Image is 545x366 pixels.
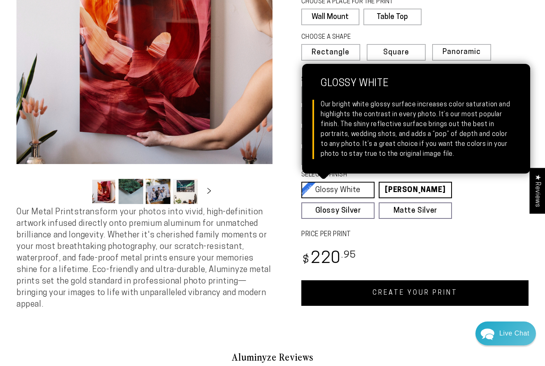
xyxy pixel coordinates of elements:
span: Our Metal Prints transform your photos into vivid, high-definition artwork infused directly onto ... [16,208,271,309]
span: Square [383,49,409,56]
bdi: 220 [301,251,356,267]
div: Click to open Judge.me floating reviews tab [529,168,545,213]
label: 24x36 [301,148,345,165]
span: Rectangle [312,49,349,56]
label: PRICE PER PRINT [301,230,529,239]
legend: SELECT A SIZE [301,75,434,84]
span: $ [303,255,310,266]
h2: Aluminyze Reviews [32,350,513,364]
button: Slide left [71,183,89,201]
button: Slide right [200,183,218,201]
div: Contact Us Directly [499,321,529,345]
label: Wall Mount [301,9,359,25]
div: Chat widget toggle [475,321,536,345]
label: Table Top [363,9,422,25]
a: CREATE YOUR PRINT [301,280,529,306]
div: Our bright white glossy surface increases color saturation and highlights the contrast in every p... [321,100,512,159]
label: 11x17 [301,107,345,124]
a: Matte Silver [379,202,452,219]
button: Load image 2 in gallery view [119,179,143,204]
button: Load image 3 in gallery view [146,179,170,204]
sup: .95 [341,251,356,260]
a: Glossy White [301,182,375,198]
button: Load image 1 in gallery view [91,179,116,204]
label: 5x7 [301,87,345,103]
strong: Glossy White [321,78,512,100]
button: Load image 4 in gallery view [173,179,198,204]
a: [PERSON_NAME] [379,182,452,198]
legend: SELECT A FINISH [301,171,434,180]
label: 20x24 [301,128,345,144]
legend: CHOOSE A SHAPE [301,33,415,42]
a: Glossy Silver [301,202,375,219]
span: Panoramic [443,48,481,56]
